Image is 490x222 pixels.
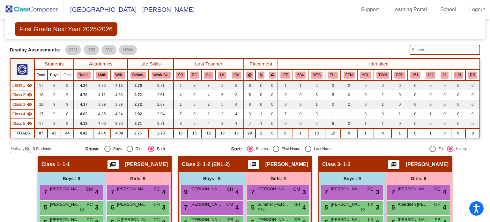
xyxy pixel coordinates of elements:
[451,70,465,80] th: Letter/Sound
[391,90,408,100] td: 0
[341,90,357,100] td: 0
[280,72,290,79] button: IEP
[244,119,256,128] td: 7
[374,90,392,100] td: 2
[451,90,465,100] td: 0
[128,100,149,109] td: 2.72
[308,119,325,128] td: 2
[465,100,480,109] td: 0
[202,119,216,128] td: 4
[435,4,461,15] a: School
[10,80,35,90] td: Helen Breheny - 1-1
[128,58,174,70] th: Life Skills
[188,119,202,128] td: 2
[267,119,278,128] td: 0
[244,58,278,70] th: Placement
[93,80,111,90] td: 3.76
[244,109,256,119] td: 3
[325,128,341,138] td: 12
[408,119,423,128] td: 0
[267,109,278,119] td: 0
[93,90,111,100] td: 4.11
[12,121,25,126] span: Class 5
[111,146,122,152] div: Boys
[74,100,93,109] td: 4.17
[293,70,308,80] th: 504 Plan
[293,90,308,100] td: 0
[293,80,308,90] td: 1
[374,109,392,119] td: 0
[10,128,35,138] td: TOTALS
[244,100,256,109] td: 8
[12,102,25,107] span: Class 3
[308,70,325,80] th: Referred to MTSS
[101,45,116,55] mat-chip: SW
[84,45,99,55] mat-chip: IRR
[111,109,128,119] td: 4.24
[27,121,32,126] mat-icon: visibility
[34,90,48,100] td: 18
[451,109,465,119] td: 0
[61,128,74,138] td: 44
[426,72,436,79] button: 121
[105,172,171,185] div: Girls: 9
[114,72,125,79] button: Writ.
[438,90,451,100] td: 0
[410,72,420,79] button: 151
[357,100,374,109] td: 0
[293,186,300,193] span: CM
[128,119,149,128] td: 2.71
[216,100,229,109] td: 5
[190,72,199,79] button: PC
[174,128,187,138] td: 16
[325,119,341,128] td: 6
[256,100,267,109] td: 0
[216,70,229,80] th: Lorrie Keeley
[451,80,465,90] td: 0
[48,128,61,138] td: 43
[48,90,61,100] td: 9
[408,90,423,100] td: 0
[216,119,229,128] td: 3
[244,128,256,138] td: 29
[10,119,35,128] td: Michele Umbreit - 1-5 (ENL-1)
[278,128,293,138] td: 8
[182,161,200,168] span: Class 2
[356,4,384,15] a: Support
[438,109,451,119] td: 0
[278,80,293,90] td: 1
[202,109,216,119] td: 2
[465,119,480,128] td: 0
[174,90,187,100] td: 4
[311,72,323,79] button: MTS
[64,4,195,15] span: [GEOGRAPHIC_DATA] - [PERSON_NAME]
[374,100,392,109] td: 1
[267,70,278,80] th: Keep with teacher
[202,128,216,138] td: 15
[77,72,91,79] button: Read.
[308,80,325,90] td: 2
[328,72,338,79] button: ELL
[278,58,480,70] th: Identified
[130,72,146,79] button: Behav.
[451,119,465,128] td: 0
[48,119,61,128] td: 8
[423,119,438,128] td: 0
[391,100,408,109] td: 0
[391,109,408,119] td: 1
[111,128,128,138] td: 4.08
[12,92,25,98] span: Class 2
[423,80,438,90] td: 0
[202,90,216,100] td: 4
[322,161,340,168] span: Class 3
[311,146,332,152] div: Last Name
[464,4,490,15] a: Logout
[423,100,438,109] td: 0
[27,83,32,88] mat-icon: visibility
[408,80,423,90] td: 0
[74,119,93,128] td: 4.12
[231,146,372,152] mat-radio-group: Select an option
[48,109,61,119] td: 9
[248,160,259,169] button: Print Students Details
[179,172,245,185] div: Boys : 9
